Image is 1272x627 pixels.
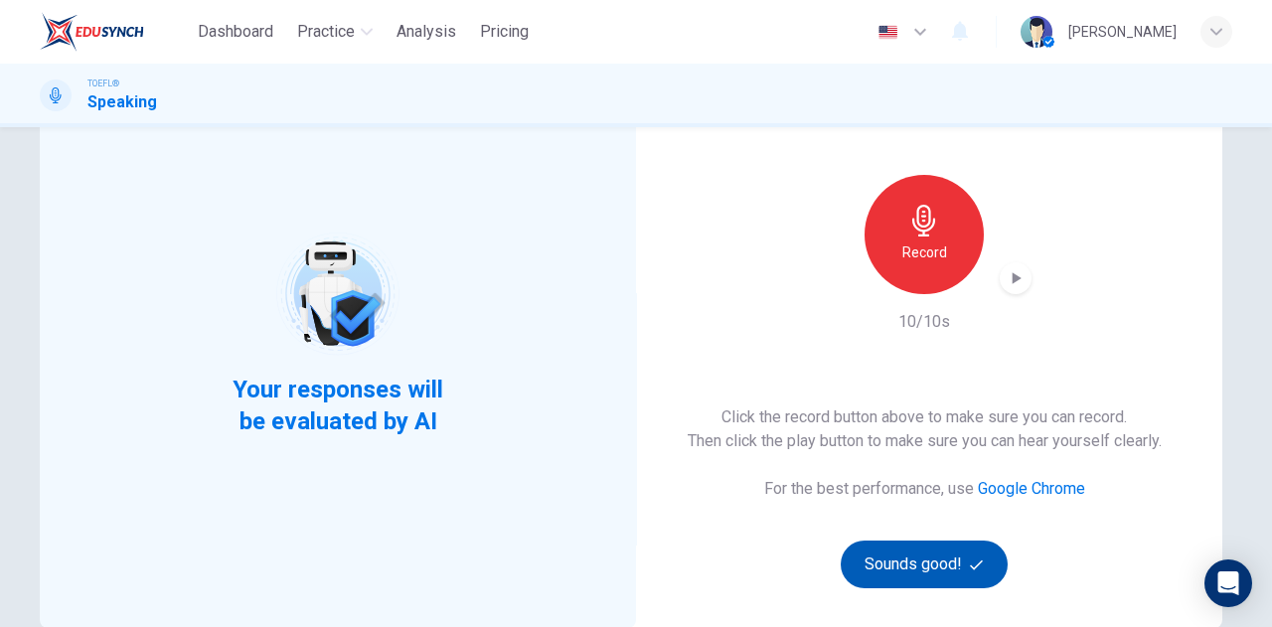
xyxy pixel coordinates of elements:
[978,479,1085,498] a: Google Chrome
[472,14,537,50] button: Pricing
[688,405,1162,453] h6: Click the record button above to make sure you can record. Then click the play button to make sur...
[764,477,1085,501] h6: For the best performance, use
[87,90,157,114] h1: Speaking
[190,14,281,50] button: Dashboard
[87,77,119,90] span: TOEFL®
[1021,16,1052,48] img: Profile picture
[40,12,144,52] img: EduSynch logo
[841,541,1008,588] button: Sounds good!
[297,20,355,44] span: Practice
[902,240,947,264] h6: Record
[1204,559,1252,607] div: Open Intercom Messenger
[865,175,984,294] button: Record
[875,25,900,40] img: en
[397,20,456,44] span: Analysis
[274,231,400,357] img: robot icon
[40,12,190,52] a: EduSynch logo
[289,14,381,50] button: Practice
[198,20,273,44] span: Dashboard
[898,310,950,334] h6: 10/10s
[480,20,529,44] span: Pricing
[389,14,464,50] button: Analysis
[218,374,459,437] span: Your responses will be evaluated by AI
[1068,20,1177,44] div: [PERSON_NAME]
